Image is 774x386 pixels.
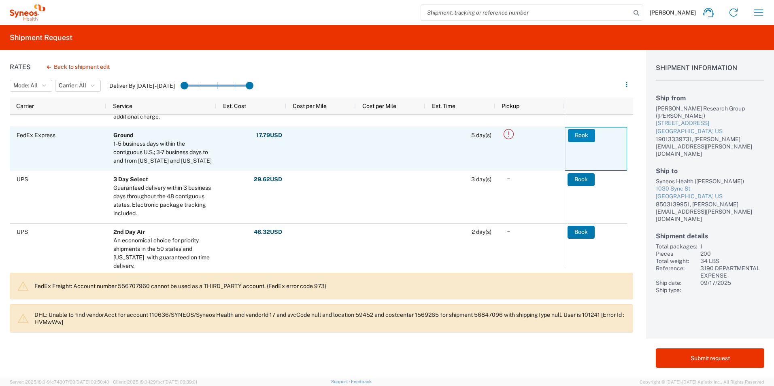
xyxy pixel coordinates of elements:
div: Reference: [656,265,697,279]
div: 19013339731, [PERSON_NAME][EMAIL_ADDRESS][PERSON_NAME][DOMAIN_NAME] [656,136,764,157]
p: DHL: Unable to find vendorAcct for account 110636/SYNEOS/Syneos Health and vendorId 17 and svcCod... [34,311,626,326]
b: 3 Day Select [113,176,148,182]
div: An economical choice for priority shipments in the 50 states and Puerto Rico - with guaranteed on... [113,236,213,270]
button: Submit request [656,348,764,368]
button: 17.79USD [256,129,283,142]
div: 1-5 business days within the contiguous U.S.; 3-7 business days to and from Alaska and Hawaii [113,140,213,165]
span: Est. Cost [223,103,246,109]
span: UPS [17,229,28,235]
div: 09/17/2025 [700,279,764,286]
button: 46.32USD [253,226,283,239]
h1: Shipment Information [656,64,764,81]
b: 2nd Day Air [113,229,145,235]
span: Service [113,103,132,109]
div: 34 LBS [700,257,764,265]
button: Mode: All [10,80,52,92]
span: [DATE] 09:50:40 [75,380,109,384]
b: Ground [113,132,134,138]
div: 1 [700,243,764,250]
h2: Ship from [656,94,764,102]
div: [PERSON_NAME] Research Group ([PERSON_NAME]) [656,105,764,119]
div: 3190 DEPARTMENTAL EXPENSE [700,265,764,279]
span: Server: 2025.19.0-91c74307f99 [10,380,109,384]
div: Total packages: [656,243,697,250]
strong: 46.32 USD [254,228,282,236]
span: Cost per Mile [293,103,327,109]
div: [GEOGRAPHIC_DATA] US [656,193,764,201]
span: [PERSON_NAME] [650,9,696,16]
h1: Rates [10,63,31,71]
div: Ship date: [656,279,697,286]
div: [GEOGRAPHIC_DATA] US [656,127,764,136]
span: Est. Time [432,103,455,109]
div: 8503139951, [PERSON_NAME][EMAIL_ADDRESS][PERSON_NAME][DOMAIN_NAME] [656,201,764,223]
a: 1030 Sync St[GEOGRAPHIC_DATA] US [656,185,764,201]
strong: 29.62 USD [254,176,282,183]
span: Carrier [16,103,34,109]
span: UPS [17,176,28,182]
button: Back to shipment edit [40,60,116,74]
h2: Shipment Request [10,33,72,42]
h2: Ship to [656,167,764,175]
span: Client: 2025.19.0-129fbcf [113,380,197,384]
div: 200 [700,250,764,257]
span: Copyright © [DATE]-[DATE] Agistix Inc., All Rights Reserved [640,378,764,386]
button: 29.62USD [253,173,283,186]
span: Carrier: All [59,82,86,89]
span: 5 day(s) [471,132,491,138]
div: Syneos Health ([PERSON_NAME]) [656,178,764,185]
a: Support [331,379,351,384]
span: 3 day(s) [471,176,491,182]
div: Guaranteed delivery within 3 business days throughout the 48 contiguous states. Electronic packag... [113,184,213,218]
h2: Shipment details [656,232,764,240]
div: Total weight: [656,257,697,265]
button: Book [568,129,595,142]
span: [DATE] 09:39:01 [164,380,197,384]
label: Deliver By [DATE] - [DATE] [109,82,175,89]
p: FedEx Freight: Account number 556707960 cannot be used as a THIRD_PARTY account. (FedEx error cod... [34,282,626,290]
a: [STREET_ADDRESS][GEOGRAPHIC_DATA] US [656,119,764,135]
div: 1030 Sync St [656,185,764,193]
button: Carrier: All [55,80,101,92]
a: Feedback [351,379,372,384]
strong: 17.79 USD [256,131,282,139]
span: Mode: All [13,82,38,89]
span: Cost per Mile [362,103,396,109]
button: Book [568,173,595,186]
input: Shipment, tracking or reference number [421,5,631,20]
span: Pickup [502,103,519,109]
button: Book [568,226,595,239]
span: 2 day(s) [472,229,491,235]
div: Ship type: [656,286,697,294]
span: FedEx Express [17,132,55,138]
div: [STREET_ADDRESS] [656,119,764,127]
div: Pieces [656,250,697,257]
